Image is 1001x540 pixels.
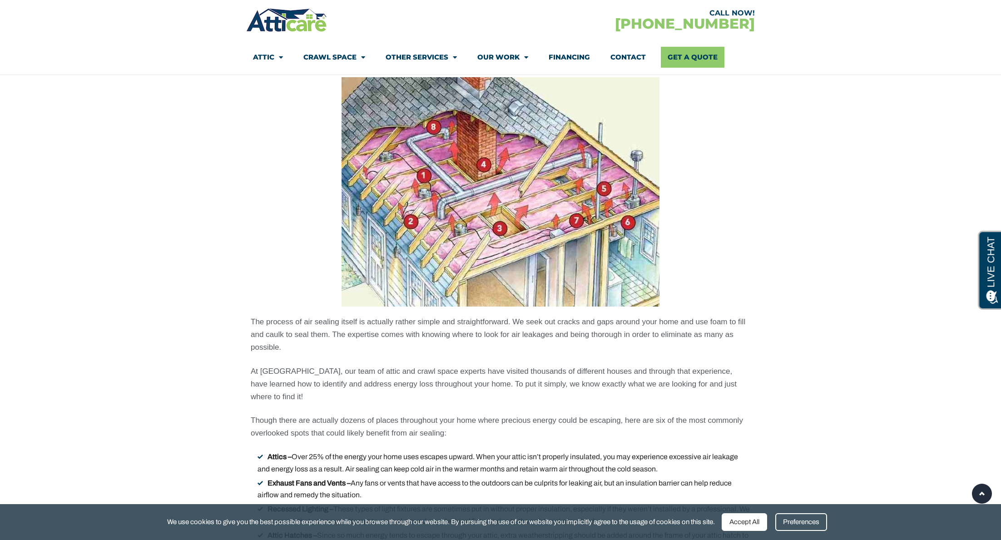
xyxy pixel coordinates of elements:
li: These types of light fixtures are sometimes put in without proper insulation, especially if they ... [258,503,750,527]
p: At [GEOGRAPHIC_DATA], our team of attic and crawl space experts have visited thousands of differe... [251,365,750,403]
a: Attic [253,47,283,68]
strong: Exhaust Fans and Vents – [268,479,351,487]
a: Get A Quote [661,47,724,68]
span: Opens a chat window [22,7,73,19]
strong: Attics – [268,453,292,461]
li: Any fans or vents that have access to the outdoors can be culprits for leaking air, but an insula... [258,477,750,501]
a: Contact [610,47,646,68]
a: Crawl Space [303,47,365,68]
a: Our Work [477,47,528,68]
div: CALL NOW! [500,10,755,17]
li: Over 25% of the energy your home uses escapes upward. When your attic isn’t properly insulated, y... [258,451,750,475]
div: Preferences [775,513,827,531]
a: Other Services [386,47,457,68]
span: We use cookies to give you the best possible experience while you browse through our website. By ... [167,516,715,528]
p: Though there are actually dozens of places throughout your home where precious energy could be es... [251,414,750,440]
nav: Menu [253,47,748,68]
div: Accept All [722,513,767,531]
a: Financing [549,47,590,68]
p: The process of air sealing itself is actually rather simple and straightforward. We seek out crac... [251,316,750,354]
